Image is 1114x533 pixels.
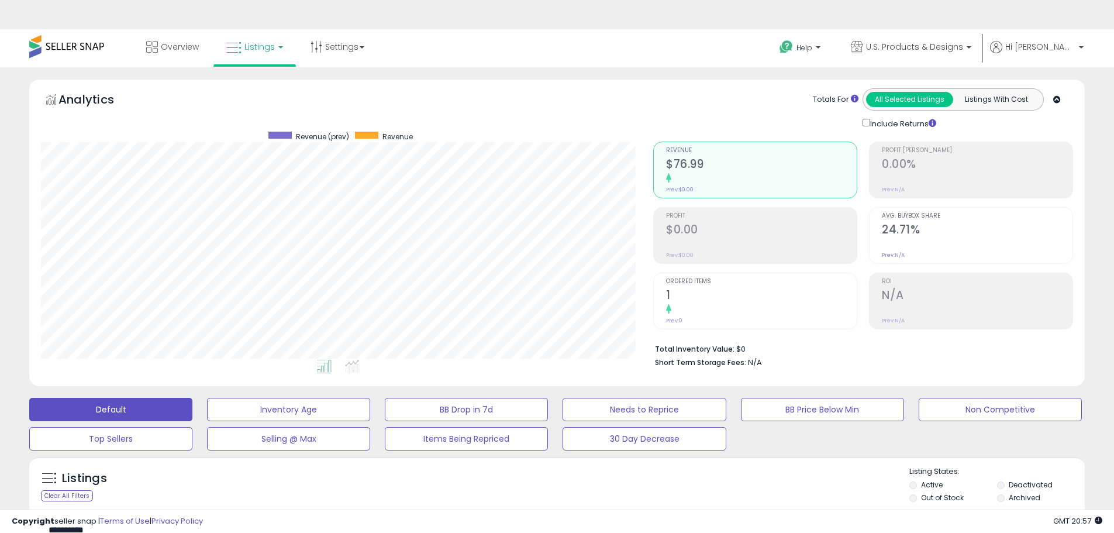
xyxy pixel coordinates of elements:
h2: $76.99 [666,157,857,173]
i: Get Help [779,40,794,54]
small: Prev: N/A [882,317,905,324]
button: BB Price Below Min [741,398,904,421]
a: Help [770,31,832,67]
b: Total Inventory Value: [655,344,734,354]
label: Deactivated [1009,480,1053,490]
span: U.S. Products & Designs [866,41,963,53]
button: Top Sellers [29,427,192,451]
small: Prev: N/A [882,186,905,193]
div: Clear All Filters [41,490,93,501]
span: Revenue (prev) [296,132,349,142]
h2: 0.00% [882,157,1072,173]
strong: Copyright [12,515,54,527]
span: Revenue [382,132,413,142]
a: Listings [218,29,292,64]
span: Overview [161,41,199,53]
a: Privacy Policy [151,515,203,527]
span: Avg. Buybox Share [882,213,1072,219]
h2: N/A [882,288,1072,304]
h5: Analytics [58,91,137,111]
span: Profit [666,213,857,219]
button: BB Drop in 7d [385,398,548,421]
small: Prev: N/A [882,252,905,259]
div: seller snap | | [12,516,203,527]
button: Selling @ Max [207,427,370,451]
button: Listings With Cost [953,92,1040,107]
button: Non Competitive [919,398,1082,421]
a: U.S. Products & Designs [842,29,980,67]
a: Hi [PERSON_NAME] [990,41,1084,67]
div: Include Returns [854,116,950,130]
button: Needs to Reprice [563,398,726,421]
p: Listing States: [909,466,1085,477]
span: Hi [PERSON_NAME] [1005,41,1075,53]
small: Prev: $0.00 [666,186,694,193]
h2: 24.71% [882,223,1072,239]
button: All Selected Listings [866,92,953,107]
button: 30 Day Decrease [563,427,726,451]
a: Settings [302,29,373,64]
h2: 1 [666,288,857,304]
span: Ordered Items [666,278,857,285]
span: ROI [882,278,1072,285]
li: $0 [655,341,1064,355]
label: Active [921,480,943,490]
button: Items Being Repriced [385,427,548,451]
h5: Listings [62,470,107,487]
span: 2025-08-15 20:57 GMT [1053,515,1102,527]
span: Profit [PERSON_NAME] [882,147,1072,154]
label: Out of Stock [921,493,964,503]
label: Archived [1009,493,1040,503]
span: Revenue [666,147,857,154]
span: Listings [244,41,275,53]
span: Help [796,43,812,53]
a: Overview [137,29,208,64]
div: Totals For [813,94,858,105]
h2: $0.00 [666,223,857,239]
small: Prev: $0.00 [666,252,694,259]
button: Default [29,398,192,421]
span: N/A [748,357,762,368]
a: Terms of Use [100,515,150,527]
b: Short Term Storage Fees: [655,357,746,367]
button: Inventory Age [207,398,370,421]
small: Prev: 0 [666,317,682,324]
